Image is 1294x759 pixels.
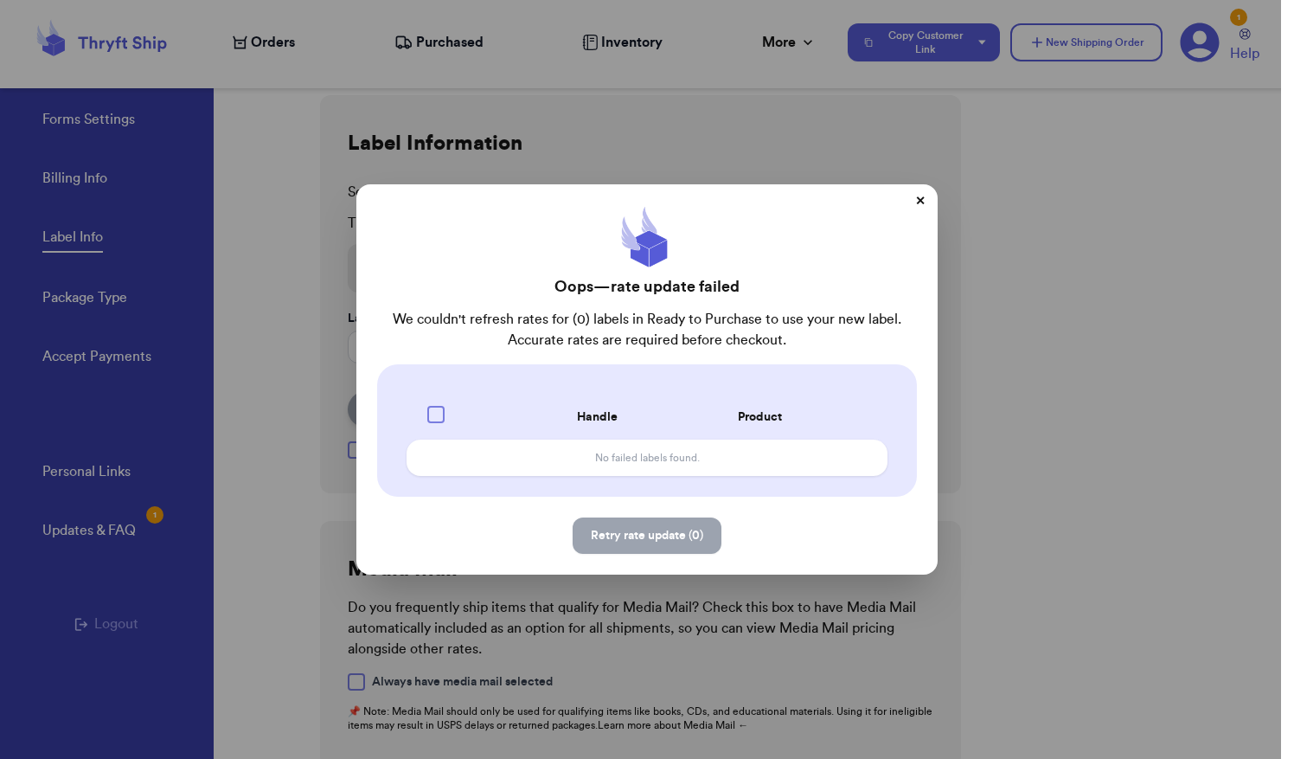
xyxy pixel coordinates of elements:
[554,274,740,299] h2: Oops—rate update failed
[377,309,917,351] p: We couldn't refresh rates for (0) labels in Ready to Purchase to use your new label. Accurate rat...
[567,396,727,440] th: Handle
[407,440,887,476] td: No failed labels found.
[612,205,682,274] img: ThryftShip Logo
[573,518,721,554] button: Retry rate update (0)
[727,396,887,440] th: Product
[906,188,934,215] button: ✕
